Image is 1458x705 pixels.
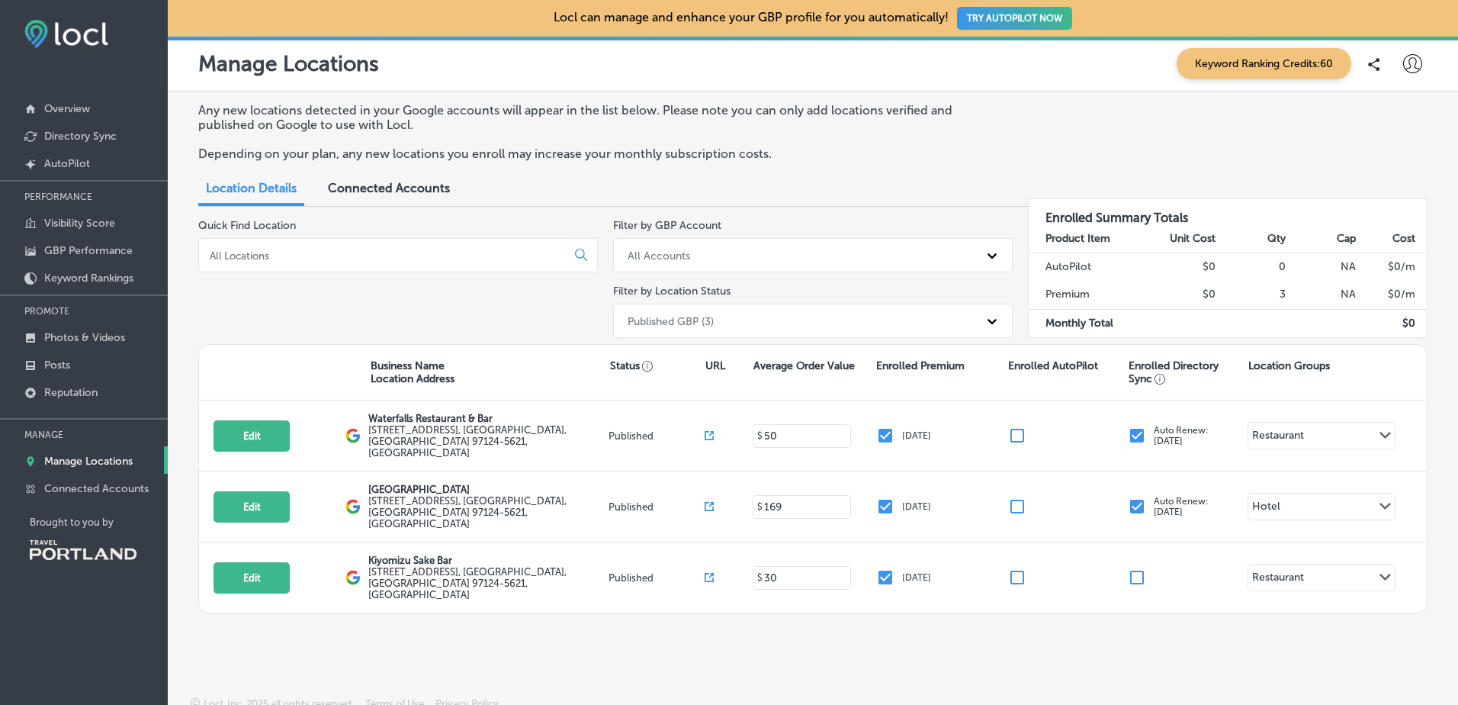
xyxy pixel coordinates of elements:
[1008,359,1098,372] p: Enrolled AutoPilot
[44,217,115,230] p: Visibility Score
[753,359,855,372] p: Average Order Value
[1357,225,1427,253] th: Cost
[1146,281,1216,309] td: $0
[705,359,725,372] p: URL
[1154,496,1209,517] p: Auto Renew: [DATE]
[628,249,690,262] div: All Accounts
[206,181,297,195] span: Location Details
[757,430,763,441] p: $
[44,244,133,257] p: GBP Performance
[1252,429,1304,446] div: Restaurant
[902,430,931,441] p: [DATE]
[208,249,563,262] input: All Locations
[1216,225,1286,253] th: Qty
[214,491,290,523] button: Edit
[1286,253,1357,281] td: NA
[44,102,90,115] p: Overview
[1029,281,1145,309] td: Premium
[957,7,1072,30] button: TRY AUTOPILOT NOW
[1216,281,1286,309] td: 3
[609,572,705,584] p: Published
[613,285,731,298] label: Filter by Location Status
[368,424,605,459] label: [STREET_ADDRESS] , [GEOGRAPHIC_DATA], [GEOGRAPHIC_DATA] 97124-5621, [GEOGRAPHIC_DATA]
[198,219,296,232] label: Quick Find Location
[44,455,133,468] p: Manage Locations
[371,359,454,385] p: Business Name Location Address
[368,413,605,424] p: Waterfalls Restaurant & Bar
[1146,225,1216,253] th: Unit Cost
[902,501,931,512] p: [DATE]
[345,499,361,514] img: logo
[609,501,705,513] p: Published
[1248,359,1330,372] p: Location Groups
[1357,309,1427,337] td: $ 0
[198,51,379,76] p: Manage Locations
[44,130,117,143] p: Directory Sync
[214,562,290,594] button: Edit
[757,501,763,512] p: $
[1216,253,1286,281] td: 0
[609,430,705,442] p: Published
[1252,500,1280,517] div: Hotel
[345,570,361,585] img: logo
[30,540,136,560] img: Travel Portland
[610,359,706,372] p: Status
[1029,309,1145,337] td: Monthly Total
[44,272,133,285] p: Keyword Rankings
[44,359,70,372] p: Posts
[1357,253,1427,281] td: $ 0 /m
[628,314,714,327] div: Published GBP (3)
[1252,571,1304,588] div: Restaurant
[44,386,98,399] p: Reputation
[1146,253,1216,281] td: $0
[368,495,605,530] label: [STREET_ADDRESS] , [GEOGRAPHIC_DATA], [GEOGRAPHIC_DATA] 97124-5621, [GEOGRAPHIC_DATA]
[876,359,965,372] p: Enrolled Premium
[44,482,149,495] p: Connected Accounts
[24,20,108,48] img: fda3e92497d09a02dc62c9cd864e3231.png
[1357,281,1427,309] td: $ 0 /m
[1177,48,1351,79] span: Keyword Ranking Credits: 60
[198,146,997,161] p: Depending on your plan, any new locations you enroll may increase your monthly subscription costs.
[30,517,168,528] p: Brought to you by
[757,572,763,583] p: $
[345,428,361,443] img: logo
[1286,225,1357,253] th: Cap
[368,555,605,566] p: Kiyomizu Sake Bar
[1154,425,1209,446] p: Auto Renew: [DATE]
[902,572,931,583] p: [DATE]
[368,566,605,600] label: [STREET_ADDRESS] , [GEOGRAPHIC_DATA], [GEOGRAPHIC_DATA] 97124-5621, [GEOGRAPHIC_DATA]
[1129,359,1241,385] p: Enrolled Directory Sync
[44,331,125,344] p: Photos & Videos
[214,420,290,452] button: Edit
[613,219,721,232] label: Filter by GBP Account
[1029,199,1427,225] h3: Enrolled Summary Totals
[1286,281,1357,309] td: NA
[1045,232,1110,245] strong: Product Item
[1029,253,1145,281] td: AutoPilot
[328,181,450,195] span: Connected Accounts
[198,103,997,132] p: Any new locations detected in your Google accounts will appear in the list below. Please note you...
[44,157,90,170] p: AutoPilot
[368,484,605,495] p: [GEOGRAPHIC_DATA]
